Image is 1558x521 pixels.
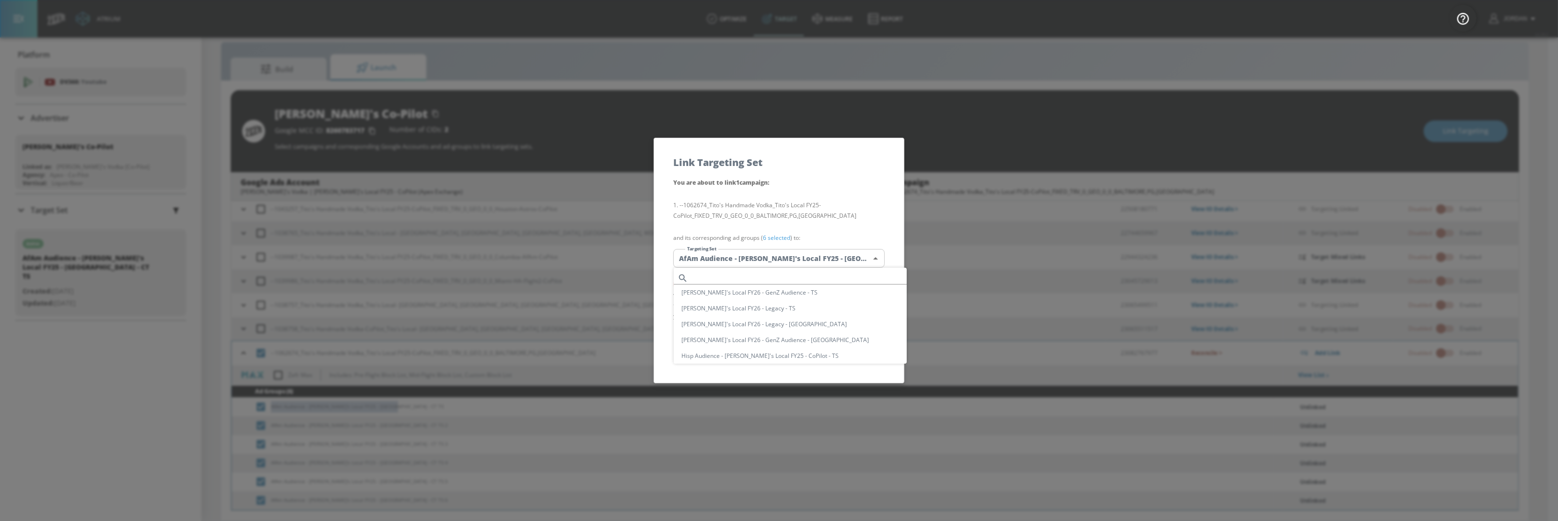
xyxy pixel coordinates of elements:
[674,316,907,332] li: [PERSON_NAME]'s Local FY26 - Legacy - [GEOGRAPHIC_DATA]
[674,284,907,300] li: [PERSON_NAME]'s Local FY26 - GenZ Audience - TS
[1450,5,1476,32] button: Open Resource Center
[674,332,907,348] li: [PERSON_NAME]'s Local FY26 - GenZ Audience - [GEOGRAPHIC_DATA]
[674,348,907,364] li: Hisp Audience - [PERSON_NAME]'s Local FY25 - CoPilot - TS
[674,300,907,316] li: [PERSON_NAME]'s Local FY26 - Legacy - TS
